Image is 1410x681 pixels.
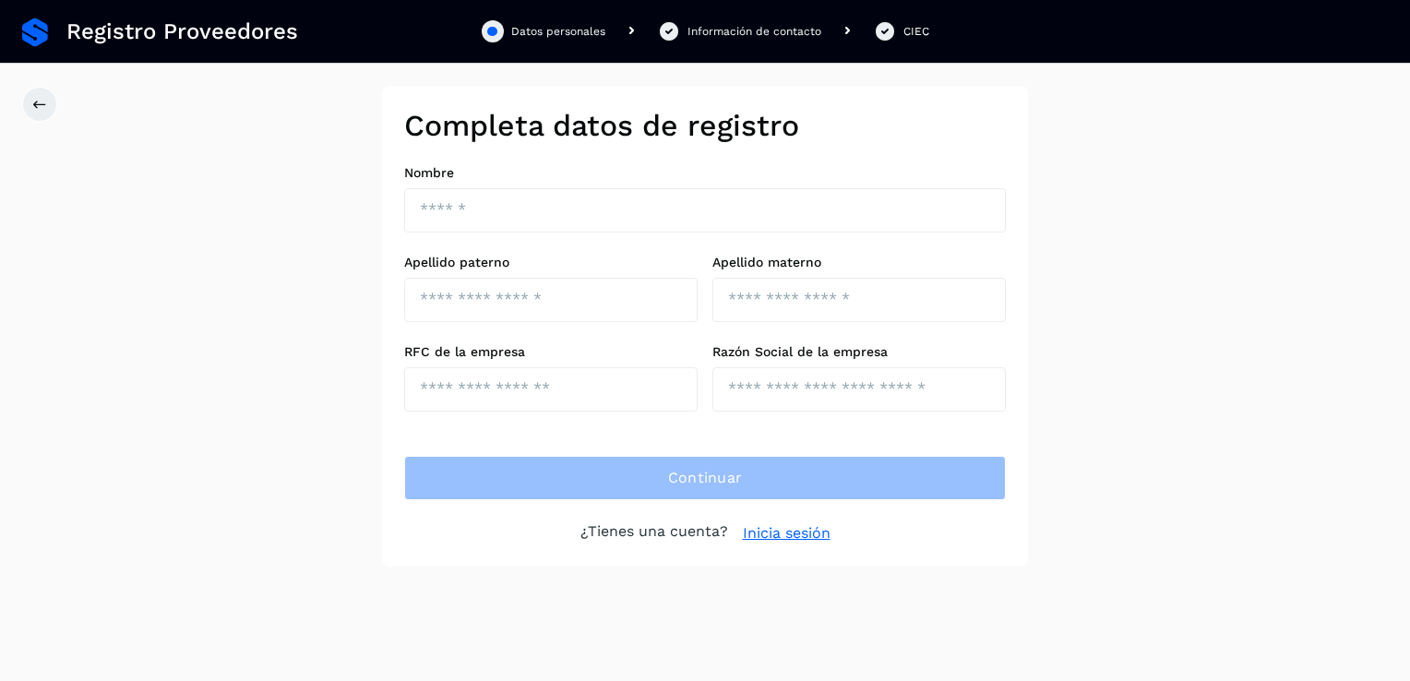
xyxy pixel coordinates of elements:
label: Apellido materno [712,255,1006,270]
div: Información de contacto [687,23,821,40]
button: Continuar [404,456,1006,500]
label: Nombre [404,165,1006,181]
span: Registro Proveedores [66,18,298,45]
div: CIEC [903,23,929,40]
a: Inicia sesión [743,522,830,544]
label: Razón Social de la empresa [712,344,1006,360]
label: RFC de la empresa [404,344,698,360]
div: Datos personales [511,23,605,40]
p: ¿Tienes una cuenta? [580,522,728,544]
span: Continuar [668,468,743,488]
h2: Completa datos de registro [404,108,1006,143]
label: Apellido paterno [404,255,698,270]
